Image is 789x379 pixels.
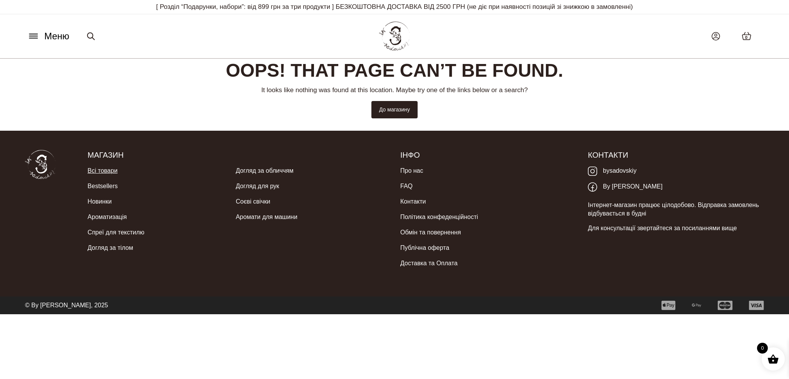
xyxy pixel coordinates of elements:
[87,194,112,209] a: Новинки
[371,101,418,118] a: До магазину
[87,240,133,256] a: Догляд за тілом
[400,225,461,240] a: Обмін та повернення
[757,343,768,354] span: 0
[236,209,297,225] a: Аромати для машини
[87,150,389,160] h5: Магазин
[588,163,636,179] a: bysadovskiy
[87,225,144,240] a: Спреї для текстилю
[236,179,279,194] a: Догляд для рук
[87,179,118,194] a: Bestsellers
[25,301,108,310] p: © By [PERSON_NAME], 2025
[734,24,759,48] a: 0
[400,256,458,271] a: Доставка та Оплата
[588,150,764,160] h5: Контакти
[745,34,747,41] span: 0
[44,29,69,43] span: Меню
[400,163,423,179] a: Про нас
[400,240,449,256] a: Публічна оферта
[400,194,426,209] a: Контакти
[588,179,663,195] a: By [PERSON_NAME]
[400,209,478,225] a: Політика конфеденційності
[400,179,413,194] a: FAQ
[588,201,764,218] p: Інтернет-магазин працює цілодобово. Відправка замовлень відбувається в будні
[588,224,764,232] p: Для консультації звертайтеся за посиланнями вище
[379,22,410,51] img: BY SADOVSKIY
[400,150,576,160] h5: Інфо
[87,209,127,225] a: Ароматизація
[236,163,294,179] a: Догляд за обличчям
[25,29,72,44] button: Меню
[236,194,270,209] a: Соєві свічки
[87,163,118,179] a: Всі товари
